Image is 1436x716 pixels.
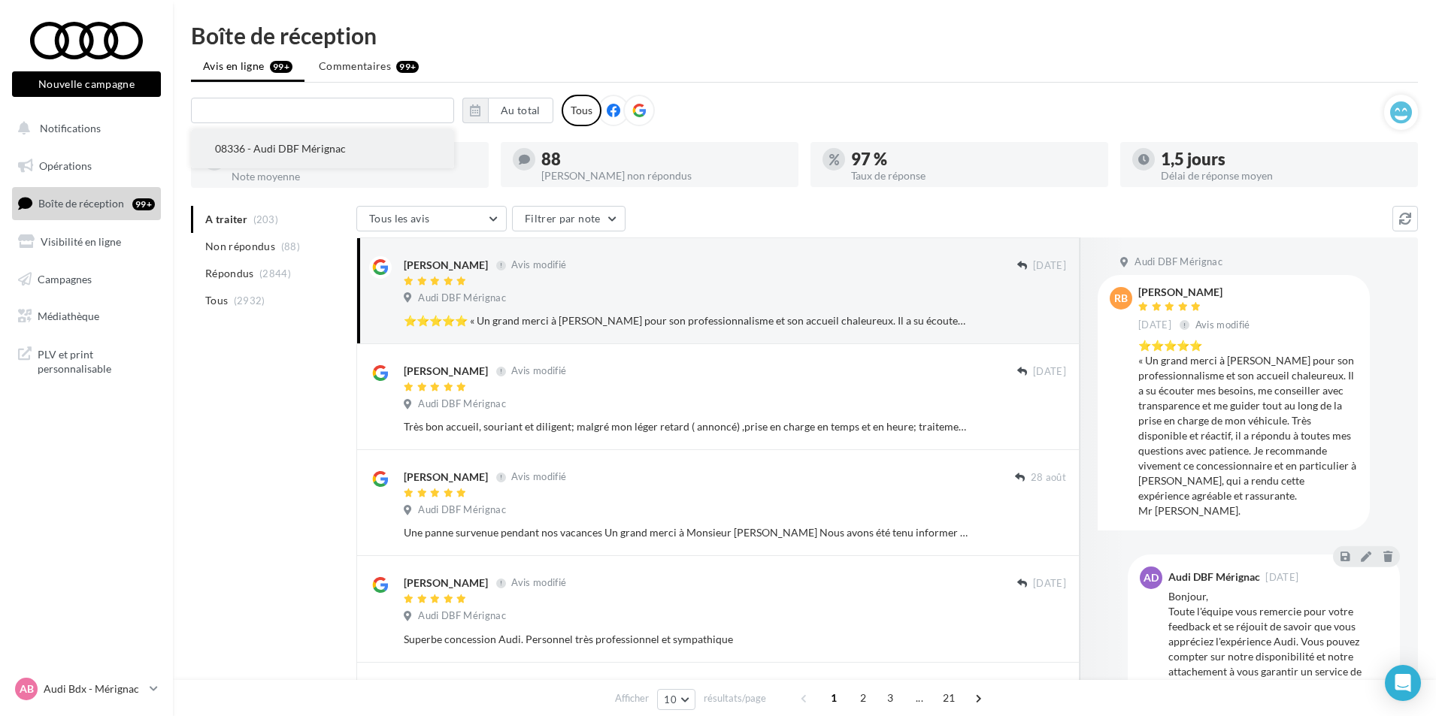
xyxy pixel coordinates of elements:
[1195,319,1250,331] span: Avis modifié
[851,686,875,710] span: 2
[12,675,161,703] a: AB Audi Bdx - Mérignac
[259,267,291,279] span: (2844)
[1161,171,1406,181] div: Délai de réponse moyen
[1144,570,1159,585] span: AD
[44,681,144,696] p: Audi Bdx - Mérignac
[38,197,124,210] span: Boîte de réception
[511,365,566,377] span: Avis modifié
[1138,338,1358,518] div: ⭐️⭐️⭐️⭐️⭐️ « Un grand merci à [PERSON_NAME] pour son professionnalisme et son accueil chaleureux....
[38,272,92,285] span: Campagnes
[205,266,254,281] span: Répondus
[1135,255,1222,269] span: Audi DBF Mérignac
[822,686,846,710] span: 1
[541,171,786,181] div: [PERSON_NAME] non répondus
[1161,151,1406,168] div: 1,5 jours
[851,151,1096,168] div: 97 %
[488,98,553,123] button: Au total
[396,61,419,73] div: 99+
[232,151,477,168] div: 4.7
[356,206,507,231] button: Tous les avis
[12,71,161,97] button: Nouvelle campagne
[38,344,155,376] span: PLV et print personnalisable
[232,171,477,182] div: Note moyenne
[234,295,265,307] span: (2932)
[1033,577,1066,591] span: [DATE]
[1138,319,1171,332] span: [DATE]
[418,292,506,305] span: Audi DBF Mérignac
[1033,259,1066,273] span: [DATE]
[9,226,164,258] a: Visibilité en ligne
[319,59,391,74] span: Commentaires
[1385,665,1421,701] div: Open Intercom Messenger
[657,689,695,710] button: 10
[1168,589,1388,709] div: Bonjour, Toute l'équipe vous remercie pour votre feedback et se réjouit de savoir que vous appréc...
[9,301,164,332] a: Médiathèque
[404,576,488,591] div: [PERSON_NAME]
[511,259,566,271] span: Avis modifié
[9,113,158,144] button: Notifications
[191,129,454,168] button: 08336 - Audi DBF Mérignac
[205,293,228,308] span: Tous
[404,419,968,434] div: Très bon accueil, souriant et diligent; malgré mon léger retard ( annoncé) ,prise en charge en te...
[191,24,1418,47] div: Boîte de réception
[462,98,553,123] button: Au total
[541,151,786,168] div: 88
[1265,572,1298,582] span: [DATE]
[615,691,649,705] span: Afficher
[9,338,164,382] a: PLV et print personnalisable
[205,239,275,254] span: Non répondus
[512,206,626,231] button: Filtrer par note
[38,310,99,322] span: Médiathèque
[39,159,92,172] span: Opérations
[511,577,566,589] span: Avis modifié
[418,503,506,517] span: Audi DBF Mérignac
[369,212,430,225] span: Tous les avis
[1114,291,1128,306] span: rB
[937,686,962,710] span: 21
[1138,287,1253,298] div: [PERSON_NAME]
[878,686,902,710] span: 3
[1031,471,1066,485] span: 28 août
[404,525,968,540] div: Une panne survenue pendant nos vacances Un grand merci à Monsieur [PERSON_NAME] Nous avons été te...
[404,364,488,379] div: [PERSON_NAME]
[215,142,346,155] span: 08336 - Audi DBF Mérignac
[9,187,164,219] a: Boîte de réception99+
[1168,572,1260,582] div: Audi DBF Mérignac
[404,632,968,647] div: Superbe concession Audi. Personnel très professionnel et sympathique
[664,693,677,705] span: 10
[418,397,506,411] span: Audi DBF Mérignac
[281,240,300,252] span: (88)
[404,470,488,485] div: [PERSON_NAME]
[511,471,566,483] span: Avis modifié
[40,122,101,134] span: Notifications
[41,235,121,248] span: Visibilité en ligne
[9,264,164,295] a: Campagnes
[1033,365,1066,379] span: [DATE]
[907,686,932,710] span: ...
[20,681,34,696] span: AB
[132,198,155,210] div: 99+
[418,609,506,623] span: Audi DBF Mérignac
[562,95,601,126] div: Tous
[404,258,488,273] div: [PERSON_NAME]
[704,691,766,705] span: résultats/page
[404,313,968,328] div: ⭐️⭐️⭐️⭐️⭐️ « Un grand merci à [PERSON_NAME] pour son professionnalisme et son accueil chaleureux....
[851,171,1096,181] div: Taux de réponse
[9,150,164,182] a: Opérations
